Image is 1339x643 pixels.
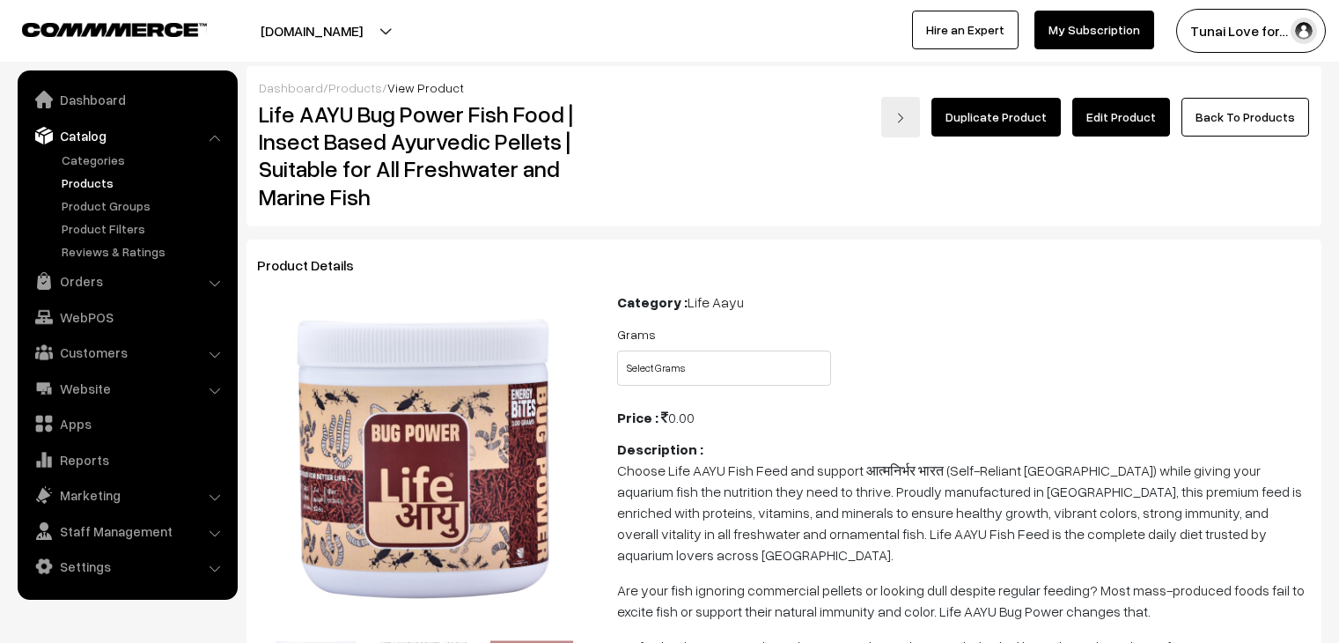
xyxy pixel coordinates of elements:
a: Staff Management [22,515,232,547]
a: Duplicate Product [931,98,1061,137]
p: Are your fish ignoring commercial pellets or looking dull despite regular feeding? Most mass-prod... [617,580,1311,622]
div: / / [259,78,1309,97]
a: Settings [22,551,232,582]
a: Dashboard [259,80,323,95]
span: View Product [387,80,464,95]
img: COMMMERCE [22,23,207,36]
a: COMMMERCE [22,18,176,39]
a: Dashboard [22,84,232,115]
a: Reports [22,444,232,476]
a: Marketing [22,479,232,511]
div: 0.00 [617,407,1311,428]
a: Edit Product [1072,98,1170,137]
a: Catalog [22,120,232,152]
img: right-arrow.png [895,113,906,123]
img: 1759140239444517.jpg [264,299,584,618]
a: Products [57,174,232,192]
button: [DOMAIN_NAME] [199,9,424,53]
button: Tunai Love for… [1176,9,1326,53]
span: Product Details [257,256,375,274]
a: My Subscription [1034,11,1154,49]
p: Choose Life AAYU Fish Feed and support आत्मनिर्भर भारत (Self-Reliant [GEOGRAPHIC_DATA]) while giv... [617,460,1311,565]
b: Price : [617,409,658,426]
a: Website [22,373,232,404]
b: Description : [617,440,703,458]
label: Grams [617,325,656,344]
a: Product Filters [57,219,232,238]
a: Apps [22,408,232,440]
a: Products [328,80,382,95]
a: Back To Products [1181,98,1309,137]
h2: Life AAYU Bug Power Fish Food | Insect Based Ayurvedic Pellets | Suitable for All Freshwater and ... [259,100,592,211]
b: Category : [617,293,688,311]
div: Life Aayu [617,292,1311,313]
a: Product Groups [57,196,232,215]
a: Customers [22,336,232,368]
a: Reviews & Ratings [57,242,232,261]
img: user [1291,18,1317,44]
a: Hire an Expert [912,11,1019,49]
a: Categories [57,151,232,169]
a: Orders [22,265,232,297]
a: WebPOS [22,301,232,333]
